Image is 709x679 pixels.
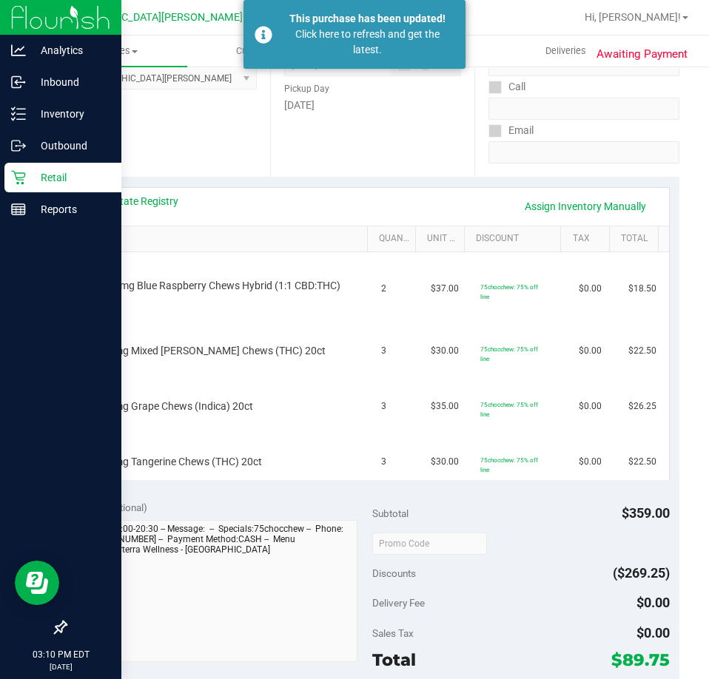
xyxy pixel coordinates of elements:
[26,169,115,186] p: Retail
[431,399,459,413] span: $35.00
[90,194,178,209] a: View State Registry
[280,11,454,27] div: This purchase has been updated!
[488,98,679,120] input: Format: (999) 999-9999
[431,282,459,296] span: $37.00
[60,11,243,24] span: [GEOGRAPHIC_DATA][PERSON_NAME]
[573,233,604,245] a: Tax
[26,137,115,155] p: Outbound
[372,533,487,555] input: Promo Code
[579,344,602,358] span: $0.00
[379,233,410,245] a: Quantity
[488,120,534,141] label: Email
[476,233,555,245] a: Discount
[636,625,670,641] span: $0.00
[431,344,459,358] span: $30.00
[26,105,115,123] p: Inventory
[480,401,538,418] span: 75chocchew: 75% off line
[585,11,681,23] span: Hi, [PERSON_NAME]!
[381,455,386,469] span: 3
[628,455,656,469] span: $22.50
[579,455,602,469] span: $0.00
[372,560,416,587] span: Discounts
[87,233,361,245] a: SKU
[480,345,538,362] span: 75chocchew: 75% off line
[480,283,538,300] span: 75chocchew: 75% off line
[93,344,326,358] span: HT 5mg Mixed [PERSON_NAME] Chews (THC) 20ct
[597,46,688,63] span: Awaiting Payment
[480,456,538,473] span: 75chocchew: 75% off line
[372,627,414,639] span: Sales Tax
[431,455,459,469] span: $30.00
[579,282,602,296] span: $0.00
[11,170,26,185] inline-svg: Retail
[284,82,329,95] label: Pickup Day
[188,44,338,58] span: Customers
[11,107,26,121] inline-svg: Inventory
[372,597,425,609] span: Delivery Fee
[613,565,670,581] span: ($269.25)
[284,98,462,113] div: [DATE]
[372,507,409,519] span: Subtotal
[381,344,386,358] span: 3
[621,233,652,245] a: Total
[7,661,115,672] p: [DATE]
[525,44,606,58] span: Deliveries
[26,200,115,218] p: Reports
[7,648,115,661] p: 03:10 PM EDT
[11,75,26,89] inline-svg: Inbound
[11,138,26,153] inline-svg: Outbound
[636,595,670,610] span: $0.00
[26,73,115,91] p: Inbound
[372,649,416,670] span: Total
[515,194,656,219] a: Assign Inventory Manually
[187,36,339,67] a: Customers
[490,36,642,67] a: Deliveries
[11,202,26,217] inline-svg: Reports
[427,233,458,245] a: Unit Price
[381,399,386,413] span: 3
[628,344,656,358] span: $22.50
[15,561,59,605] iframe: Resource center
[26,41,115,59] p: Analytics
[93,399,253,413] span: HT 5mg Grape Chews (Indica) 20ct
[622,505,670,521] span: $359.00
[611,649,670,670] span: $89.75
[628,282,656,296] span: $18.50
[93,279,343,307] span: HT 10mg Blue Raspberry Chews Hybrid (1:1 CBD:THC) 20ct
[488,76,525,98] label: Call
[381,282,386,296] span: 2
[93,455,262,469] span: HT 5mg Tangerine Chews (THC) 20ct
[579,399,602,413] span: $0.00
[280,27,454,58] div: Click here to refresh and get the latest.
[11,43,26,58] inline-svg: Analytics
[628,399,656,413] span: $26.25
